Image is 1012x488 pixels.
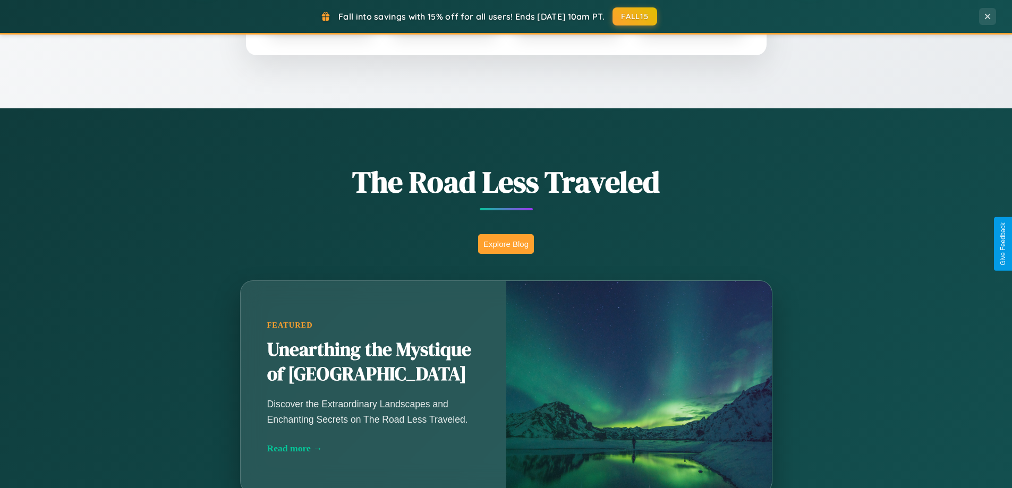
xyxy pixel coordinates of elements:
span: Fall into savings with 15% off for all users! Ends [DATE] 10am PT. [338,11,605,22]
p: Discover the Extraordinary Landscapes and Enchanting Secrets on The Road Less Traveled. [267,397,480,426]
div: Featured [267,321,480,330]
button: Explore Blog [478,234,534,254]
div: Give Feedback [999,222,1007,266]
h1: The Road Less Traveled [188,161,825,202]
button: FALL15 [613,7,657,25]
h2: Unearthing the Mystique of [GEOGRAPHIC_DATA] [267,338,480,387]
div: Read more → [267,443,480,454]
